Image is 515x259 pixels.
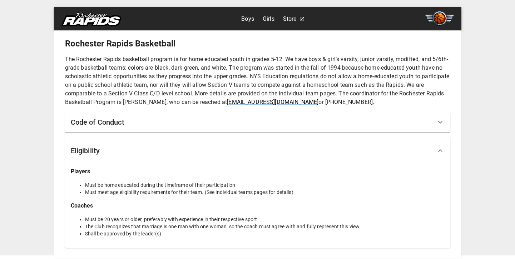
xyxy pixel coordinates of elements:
img: rapids.svg [61,12,121,26]
li: Shall be approved by the leader(s) [85,230,445,237]
li: Must meet age eligibility requirements for their team. (See individual teams pages for details) [85,189,445,196]
a: Girls [263,13,274,25]
a: Store [283,13,297,25]
a: [EMAIL_ADDRESS][DOMAIN_NAME] [227,99,318,105]
div: Code of Conduct [65,112,450,132]
a: Boys [241,13,254,25]
li: Must be 20 years or older, preferably with experience in their respective sport [85,216,445,223]
p: The Rochester Rapids basketball program is for home educated youth in grades 5-12. We have boys &... [65,55,450,106]
h5: Rochester Rapids Basketball [65,38,450,49]
li: Must be home educated during the timeframe of their participation [85,181,445,189]
h6: Code of Conduct [71,116,124,128]
li: The Club recognizes that marriage is one man with one woman, so the coach must agree with and ful... [85,223,445,230]
h6: Coaches [71,201,445,211]
div: Eligibility [65,138,450,164]
h6: Players [71,166,445,176]
h6: Eligibility [71,145,100,156]
img: basketball.svg [425,11,454,26]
